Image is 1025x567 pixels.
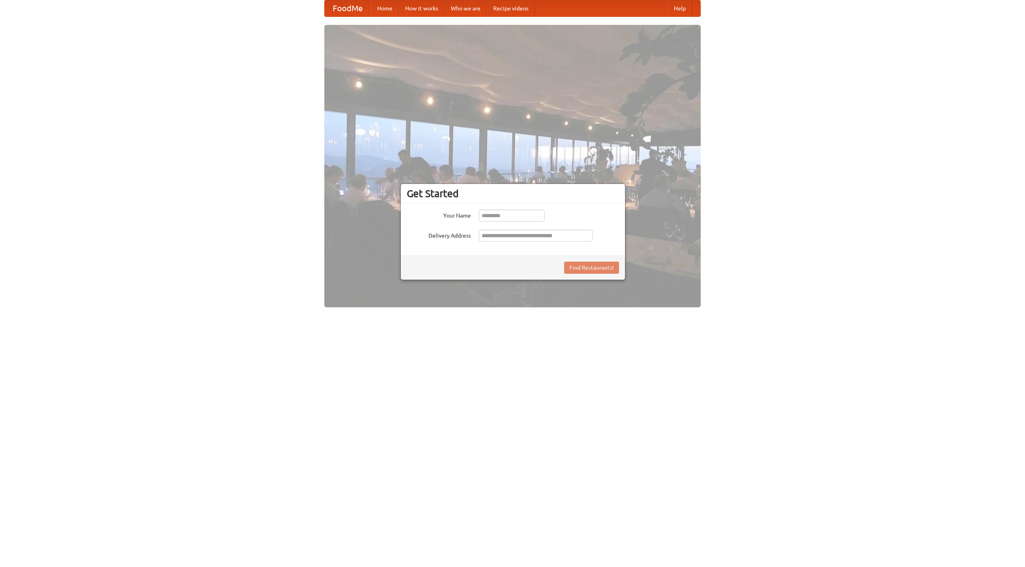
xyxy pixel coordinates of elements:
a: Recipe videos [487,0,535,16]
h3: Get Started [407,188,619,200]
label: Delivery Address [407,230,471,240]
a: Who we are [444,0,487,16]
button: Find Restaurants! [564,262,619,274]
a: How it works [399,0,444,16]
a: Help [667,0,692,16]
a: Home [371,0,399,16]
label: Your Name [407,210,471,220]
a: FoodMe [325,0,371,16]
